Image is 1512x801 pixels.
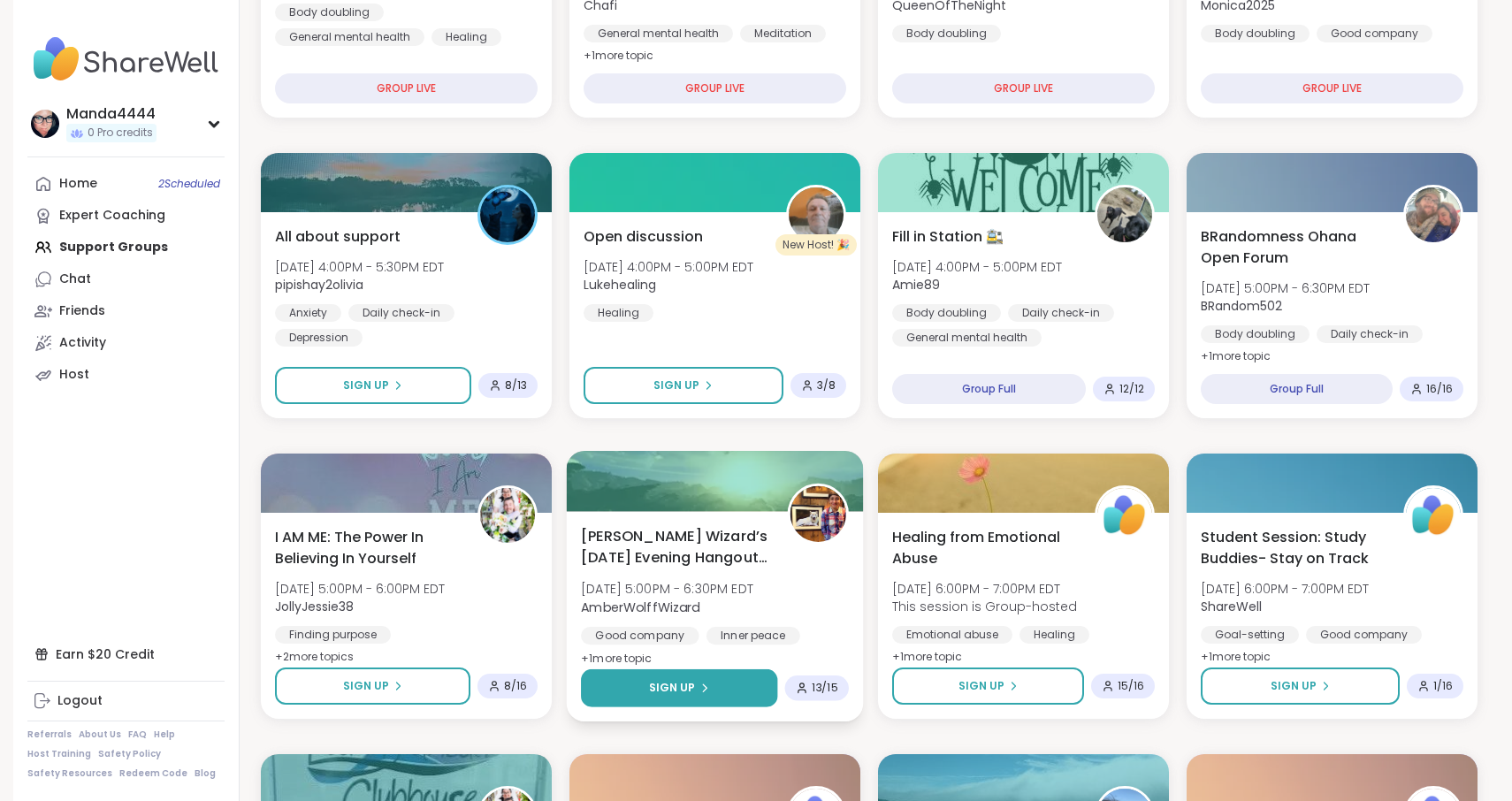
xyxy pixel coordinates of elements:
[892,374,1086,404] div: Group Full
[59,207,165,225] div: Expert Coaching
[504,679,527,693] span: 8 / 16
[275,367,471,404] button: Sign Up
[649,680,696,696] span: Sign Up
[480,488,535,543] img: JollyJessie38
[59,302,105,320] div: Friends
[27,263,225,295] a: Chat
[27,638,225,670] div: Earn $20 Credit
[1201,25,1310,42] div: Body doubling
[1118,679,1144,693] span: 15 / 16
[892,598,1077,615] span: This session is Group-hosted
[1201,226,1384,269] span: BRandomness Ohana Open Forum
[79,729,121,741] a: About Us
[775,234,857,256] div: New Host! 🎉
[958,678,1004,694] span: Sign Up
[892,580,1077,598] span: [DATE] 6:00PM - 7:00PM EDT
[275,527,458,569] span: I AM ME: The Power In Believing In Yourself
[1406,187,1461,242] img: BRandom502
[706,627,800,645] div: Inner peace
[1201,527,1384,569] span: Student Session: Study Buddies- Stay on Track
[581,627,699,645] div: Good company
[892,304,1001,322] div: Body doubling
[128,729,147,741] a: FAQ
[27,168,225,200] a: Home2Scheduled
[1019,626,1089,644] div: Healing
[581,598,700,615] b: AmberWolffWizard
[892,226,1004,248] span: Fill in Station 🚉
[584,258,753,276] span: [DATE] 4:00PM - 5:00PM EDT
[1201,667,1400,705] button: Sign Up
[892,25,1001,42] div: Body doubling
[59,366,89,384] div: Host
[1097,187,1152,242] img: Amie89
[1201,374,1393,404] div: Group Full
[275,304,341,322] div: Anxiety
[1433,679,1453,693] span: 1 / 16
[31,110,59,138] img: Manda4444
[892,667,1084,705] button: Sign Up
[59,175,97,193] div: Home
[27,359,225,391] a: Host
[154,729,175,741] a: Help
[817,378,836,393] span: 3 / 8
[581,669,777,707] button: Sign Up
[1406,488,1461,543] img: ShareWell
[431,28,501,46] div: Healing
[480,187,535,242] img: pipishay2olivia
[584,276,656,294] b: Lukehealing
[27,327,225,359] a: Activity
[27,685,225,717] a: Logout
[275,580,445,598] span: [DATE] 5:00PM - 6:00PM EDT
[343,678,389,694] span: Sign Up
[740,25,826,42] div: Meditation
[348,304,454,322] div: Daily check-in
[1119,382,1144,396] span: 12 / 12
[59,334,106,352] div: Activity
[275,276,363,294] b: pipishay2olivia
[275,28,424,46] div: General mental health
[27,767,112,780] a: Safety Resources
[66,104,157,124] div: Manda4444
[584,304,653,322] div: Healing
[27,748,91,760] a: Host Training
[275,258,444,276] span: [DATE] 4:00PM - 5:30PM EDT
[1097,488,1152,543] img: ShareWell
[1201,325,1310,343] div: Body doubling
[275,73,538,103] div: GROUP LIVE
[812,681,838,695] span: 13 / 15
[584,367,783,404] button: Sign Up
[892,329,1042,347] div: General mental health
[790,486,846,542] img: AmberWolffWizard
[1201,580,1369,598] span: [DATE] 6:00PM - 7:00PM EDT
[275,626,391,644] div: Finding purpose
[1201,598,1262,615] b: ShareWell
[27,200,225,232] a: Expert Coaching
[584,73,846,103] div: GROUP LIVE
[584,226,703,248] span: Open discussion
[505,378,527,393] span: 8 / 13
[581,580,753,598] span: [DATE] 5:00PM - 6:30PM EDT
[275,598,354,615] b: JollyJessie38
[892,276,940,294] b: Amie89
[581,525,767,568] span: [PERSON_NAME] Wizard’s [DATE] Evening Hangout Den 🐺🪄
[158,177,220,191] span: 2 Scheduled
[88,126,153,141] span: 0 Pro credits
[1306,626,1422,644] div: Good company
[27,28,225,90] img: ShareWell Nav Logo
[27,295,225,327] a: Friends
[892,258,1062,276] span: [DATE] 4:00PM - 5:00PM EDT
[789,187,844,242] img: Lukehealing
[119,767,187,780] a: Redeem Code
[275,329,363,347] div: Depression
[1317,25,1432,42] div: Good company
[1008,304,1114,322] div: Daily check-in
[275,667,470,705] button: Sign Up
[1201,297,1282,315] b: BRandom502
[892,73,1155,103] div: GROUP LIVE
[584,25,733,42] div: General mental health
[1201,73,1463,103] div: GROUP LIVE
[1201,626,1299,644] div: Goal-setting
[195,767,216,780] a: Blog
[892,527,1075,569] span: Healing from Emotional Abuse
[343,378,389,393] span: Sign Up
